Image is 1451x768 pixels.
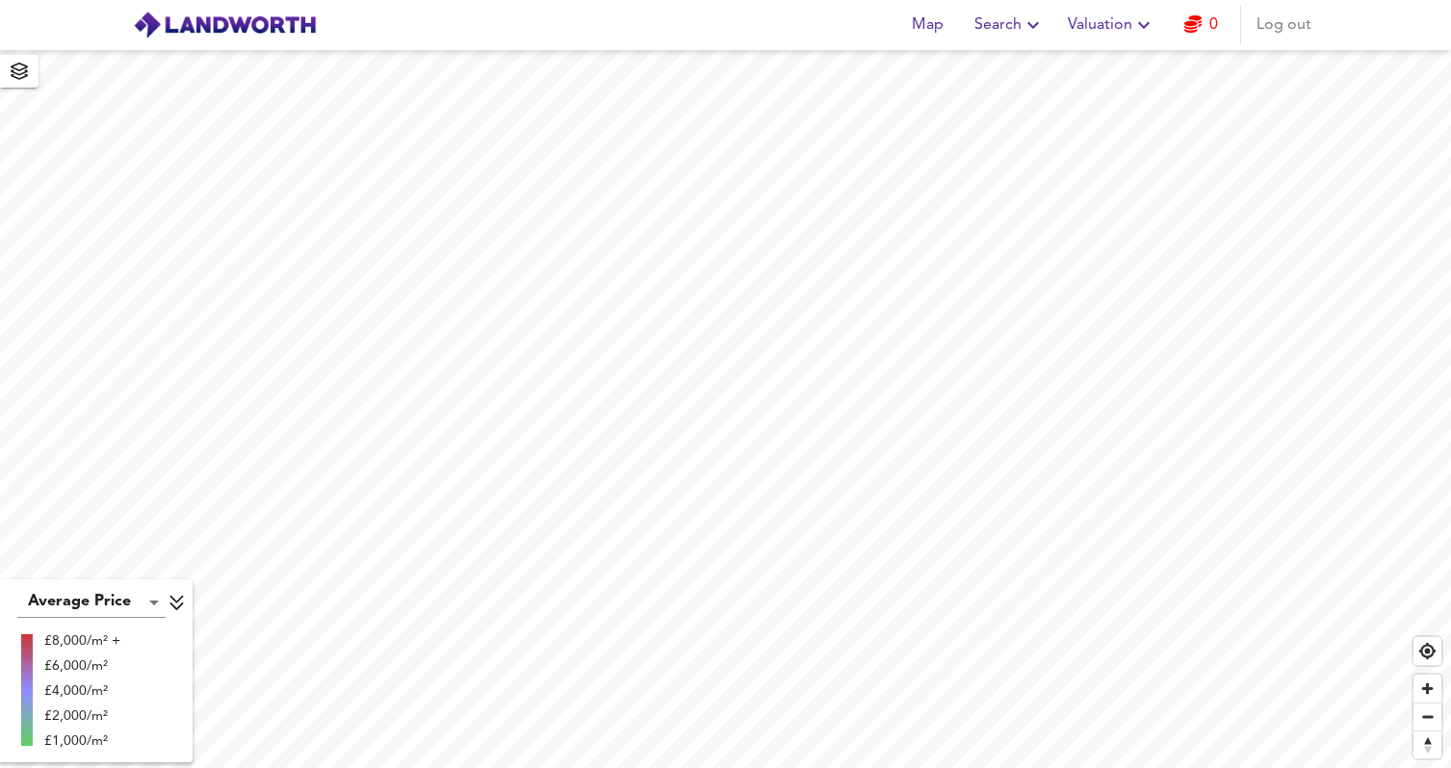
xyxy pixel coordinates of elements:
div: £1,000/m² [44,731,120,751]
div: £2,000/m² [44,706,120,726]
a: 0 [1184,12,1218,38]
button: Find my location [1413,637,1441,665]
div: £8,000/m² + [44,631,120,651]
button: Log out [1249,6,1319,44]
button: Valuation [1060,6,1163,44]
span: Valuation [1068,12,1155,38]
div: Average Price [17,587,166,618]
div: £6,000/m² [44,656,120,676]
button: Zoom in [1413,675,1441,703]
button: Map [897,6,959,44]
span: Search [974,12,1045,38]
button: Zoom out [1413,703,1441,730]
div: £4,000/m² [44,681,120,701]
button: 0 [1171,6,1232,44]
button: Reset bearing to north [1413,730,1441,758]
span: Reset bearing to north [1413,731,1441,758]
span: Map [905,12,951,38]
button: Search [967,6,1052,44]
span: Log out [1257,12,1311,38]
img: logo [133,11,317,39]
span: Zoom out [1413,704,1441,730]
